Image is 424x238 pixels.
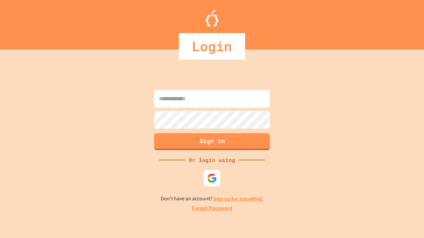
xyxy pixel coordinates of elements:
[161,195,264,203] p: Don't have an account?
[207,173,217,183] img: google-icon.svg
[192,205,232,213] a: Forgot Password
[154,133,270,150] button: Sign in
[205,10,219,26] img: Logo.svg
[213,195,264,202] a: Sign up for JuiceMind.
[179,33,245,59] div: Login
[185,156,238,164] div: Or login using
